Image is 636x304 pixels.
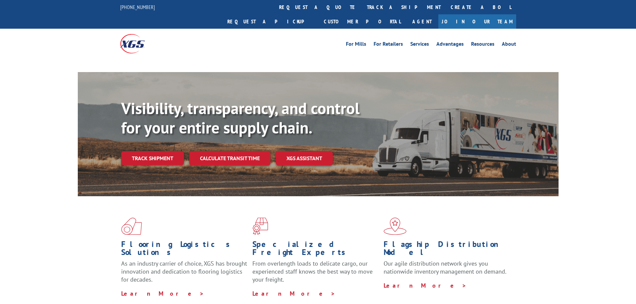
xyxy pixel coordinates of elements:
[121,98,360,138] b: Visibility, transparency, and control for your entire supply chain.
[374,41,403,49] a: For Retailers
[384,260,506,275] span: Our agile distribution network gives you nationwide inventory management on demand.
[410,41,429,49] a: Services
[406,14,438,29] a: Agent
[438,14,516,29] a: Join Our Team
[252,260,379,289] p: From overlength loads to delicate cargo, our experienced staff knows the best way to move your fr...
[384,218,407,235] img: xgs-icon-flagship-distribution-model-red
[121,260,247,283] span: As an industry carrier of choice, XGS has brought innovation and dedication to flooring logistics...
[252,218,268,235] img: xgs-icon-focused-on-flooring-red
[120,4,155,10] a: [PHONE_NUMBER]
[121,290,204,297] a: Learn More >
[346,41,366,49] a: For Mills
[276,151,333,166] a: XGS ASSISTANT
[471,41,494,49] a: Resources
[436,41,464,49] a: Advantages
[189,151,270,166] a: Calculate transit time
[121,240,247,260] h1: Flooring Logistics Solutions
[121,218,142,235] img: xgs-icon-total-supply-chain-intelligence-red
[319,14,406,29] a: Customer Portal
[252,290,336,297] a: Learn More >
[252,240,379,260] h1: Specialized Freight Experts
[121,151,184,165] a: Track shipment
[384,282,467,289] a: Learn More >
[384,240,510,260] h1: Flagship Distribution Model
[502,41,516,49] a: About
[222,14,319,29] a: Request a pickup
